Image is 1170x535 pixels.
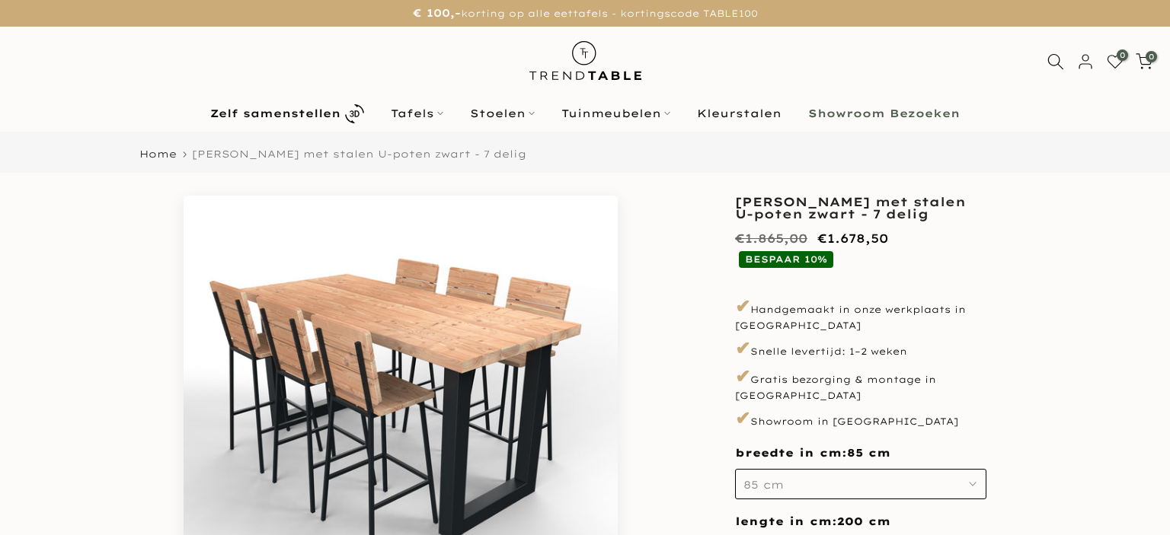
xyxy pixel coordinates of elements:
a: Showroom Bezoeken [795,104,973,123]
h1: [PERSON_NAME] met stalen U-poten zwart - 7 delig [735,196,986,220]
span: 0 [1117,49,1128,61]
a: Zelf samenstellen [197,100,378,127]
span: 85 cm [743,478,784,492]
span: ✔ [735,295,750,317]
button: 85 cm [735,469,986,499]
span: 0 [1146,51,1157,62]
b: Showroom Bezoeken [808,108,960,119]
a: Tuinmeubelen [548,104,684,123]
span: 85 cm [847,446,890,461]
span: [PERSON_NAME] met stalen U-poten zwart - 7 delig [192,148,526,160]
span: BESPAAR 10% [739,251,833,268]
a: Kleurstalen [684,104,795,123]
p: Gratis bezorging & montage in [GEOGRAPHIC_DATA] [735,364,986,402]
a: Tafels [378,104,457,123]
span: ✔ [735,336,750,359]
p: Showroom in [GEOGRAPHIC_DATA] [735,406,986,432]
span: ✔ [735,406,750,429]
p: korting op alle eettafels - kortingscode TABLE100 [19,4,1151,23]
a: Home [139,149,177,159]
del: €1.865,00 [735,231,807,246]
span: lengte in cm: [735,514,890,528]
strong: € 100,- [413,6,461,20]
span: breedte in cm: [735,446,890,460]
img: trend-table [519,27,652,94]
b: Zelf samenstellen [210,108,340,119]
p: Snelle levertijd: 1–2 weken [735,336,986,361]
span: ✔ [735,365,750,387]
p: Handgemaakt in onze werkplaats in [GEOGRAPHIC_DATA] [735,294,986,332]
a: Stoelen [457,104,548,123]
a: 0 [1136,53,1152,70]
ins: €1.678,50 [817,228,888,250]
a: 0 [1107,53,1124,70]
iframe: toggle-frame [2,457,78,533]
span: 200 cm [837,514,890,530]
